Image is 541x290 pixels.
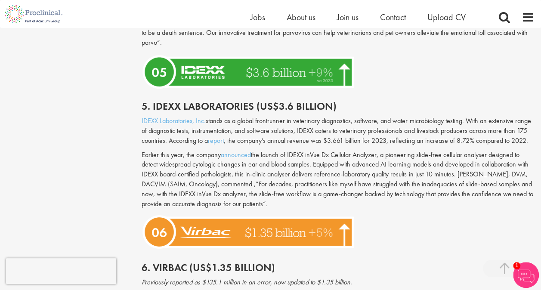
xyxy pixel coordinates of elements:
[513,262,520,269] span: 1
[142,278,352,287] i: Previously reported as $135.1 million in an error, now updated to $1.35 billion.
[142,150,535,209] p: Earlier this year, the company the launch of IDEXX inVue Dx Cellular Analyzer, a pioneering slide...
[208,136,224,145] a: report
[221,150,251,159] a: announced
[6,258,116,284] iframe: reCAPTCHA
[287,12,315,23] a: About us
[142,116,206,125] a: IDEXX Laboratories, Inc.
[142,101,535,112] h2: 5. Idexx Laboratories (US$3.6 billion)
[142,116,535,146] p: stands as a global frontrunner in veterinary diagnostics, software, and water microbiology testin...
[337,12,359,23] a: Join us
[142,262,535,273] h2: 6. Virbac (US$1.35 billion)
[250,12,265,23] a: Jobs
[513,262,539,288] img: Chatbot
[380,12,406,23] a: Contact
[427,12,466,23] a: Upload CV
